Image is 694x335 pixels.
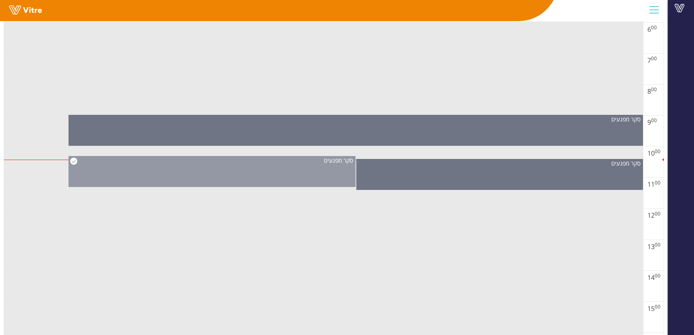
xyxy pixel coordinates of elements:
[643,69,664,85] th: ​
[643,317,664,333] th: ​
[647,242,655,251] span: 13
[647,180,655,188] span: 11
[643,193,664,209] th: ​
[643,100,664,116] th: ​
[647,273,655,282] span: 14
[643,224,664,240] th: ​
[655,272,660,279] sup: 00
[655,241,660,248] sup: 00
[643,286,664,302] th: ​
[655,179,660,186] sup: 00
[643,38,664,54] th: ​
[655,148,660,155] sup: 00
[651,117,657,124] sup: 00
[647,304,655,313] span: 15
[70,157,77,165] img: Vicon.png
[647,25,651,34] span: 6
[647,149,655,157] span: 10
[643,162,664,178] th: ​
[647,87,651,96] span: 8
[611,159,640,167] span: 7014
[651,24,657,31] sup: 00
[647,118,651,126] span: 9
[655,303,660,310] sup: 00
[647,56,651,65] span: 7
[647,211,655,219] span: 12
[655,210,660,217] sup: 00
[611,115,640,123] span: 7014
[651,86,657,93] sup: 00
[643,255,664,271] th: ​
[643,131,664,147] th: ​
[324,156,353,164] span: 7014
[651,55,657,62] sup: 00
